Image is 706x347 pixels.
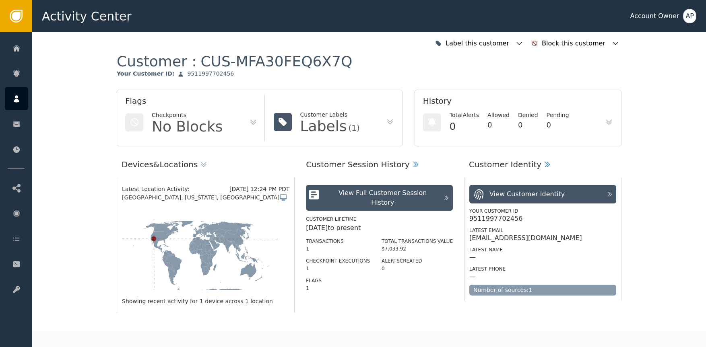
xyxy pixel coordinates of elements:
div: 9511997702456 [469,215,522,223]
div: Account Owner [630,11,679,21]
div: Block this customer [542,39,607,48]
div: Customer Identity [469,158,541,170]
button: View Full Customer Session History [306,185,453,211]
div: Checkpoints [152,111,223,119]
div: [DATE] 12:24 PM PDT [229,185,289,193]
label: Customer Lifetime [306,216,356,222]
div: Customer : [117,52,352,70]
div: 1 [306,245,370,253]
div: 0 [450,119,479,134]
div: Labels [300,119,347,133]
button: View Customer Identity [469,185,616,203]
div: Allowed [487,111,510,119]
div: Number of sources: 1 [469,285,616,296]
div: Latest Name [469,246,616,253]
div: Latest Email [469,227,616,234]
div: Latest Phone [469,265,616,273]
div: [DATE] to present [306,223,453,233]
div: — [469,273,476,281]
div: 0 [487,119,510,130]
div: 9511997702456 [187,70,234,78]
div: 0 [382,265,453,272]
div: No Blocks [152,119,223,134]
div: Your Customer ID : [117,70,174,78]
div: 0 [547,119,569,130]
div: Latest Location Activity: [122,185,229,193]
div: History [423,95,613,111]
span: [GEOGRAPHIC_DATA], [US_STATE], [GEOGRAPHIC_DATA] [122,193,279,202]
div: Total Alerts [450,111,479,119]
div: 0 [518,119,538,130]
div: Flags [125,95,257,111]
div: Your Customer ID [469,207,616,215]
div: — [469,253,476,261]
div: $7,033.92 [382,245,453,253]
button: AP [683,9,696,23]
button: Label this customer [433,35,525,52]
div: View Customer Identity [489,189,565,199]
span: Activity Center [42,7,132,25]
div: Devices & Locations [122,158,198,170]
label: Transactions [306,238,344,244]
div: Label this customer [446,39,511,48]
label: Flags [306,278,322,283]
label: Alerts Created [382,258,422,264]
div: 1 [306,265,370,272]
button: Block this customer [529,35,621,52]
div: Denied [518,111,538,119]
div: Customer Session History [306,158,409,170]
div: Showing recent activity for 1 device across 1 location [122,297,289,306]
div: View Full Customer Session History [326,188,439,207]
div: Pending [547,111,569,119]
div: CUS-MFA30FEQ6X7Q [200,52,352,70]
label: Total Transactions Value [382,238,453,244]
div: [EMAIL_ADDRESS][DOMAIN_NAME] [469,234,582,242]
div: (1) [348,124,359,132]
div: 1 [306,285,370,292]
label: Checkpoint Executions [306,258,370,264]
div: Customer Labels [300,111,360,119]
